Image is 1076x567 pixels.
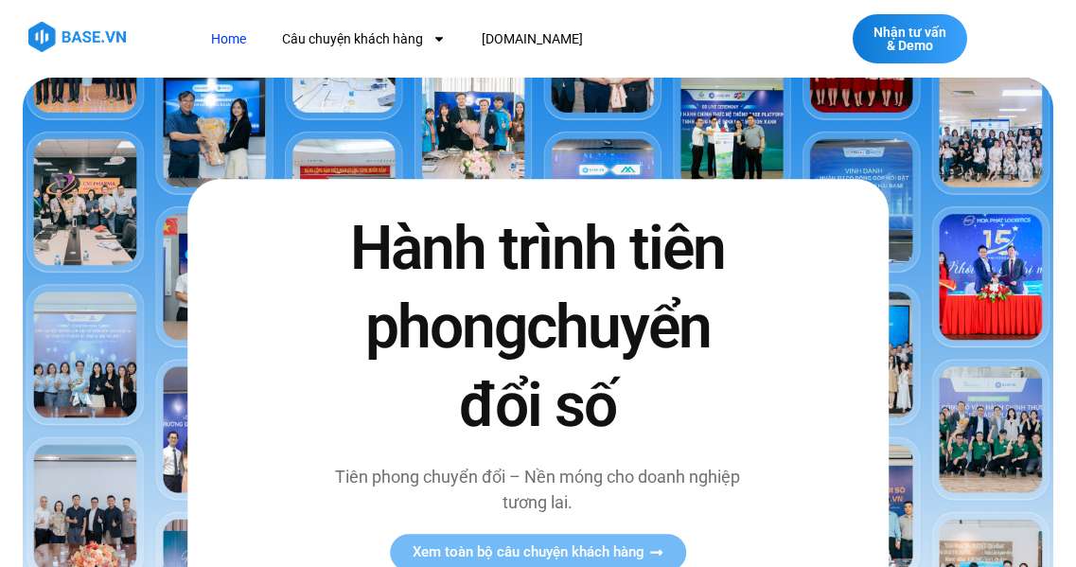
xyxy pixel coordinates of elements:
a: [DOMAIN_NAME] [467,22,597,57]
span: chuyển đổi số [459,292,711,441]
p: Tiên phong chuyển đổi – Nền móng cho doanh nghiệp tương lai. [333,464,743,515]
span: Nhận tư vấn & Demo [872,26,948,52]
a: Nhận tư vấn & Demo [853,14,967,63]
h2: Hành trình tiên phong [333,209,743,446]
nav: Menu [197,22,767,57]
a: Home [197,22,260,57]
a: Câu chuyện khách hàng [268,22,460,57]
span: Xem toàn bộ câu chuyện khách hàng [413,545,644,559]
